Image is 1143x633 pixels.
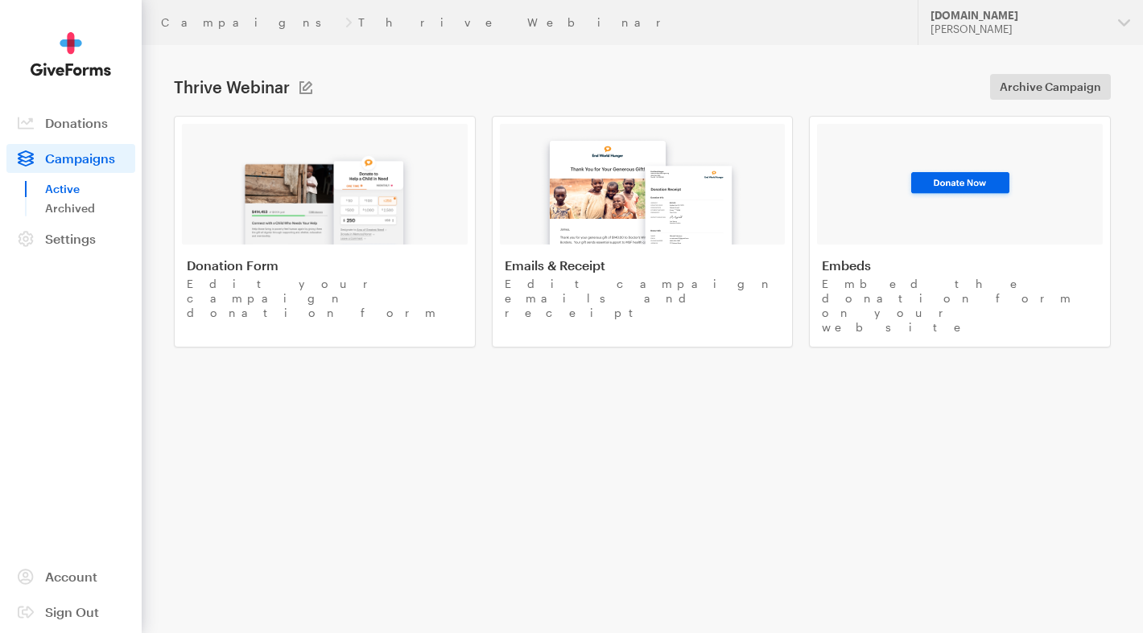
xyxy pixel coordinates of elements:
[492,116,794,347] a: Emails & Receipt Edit campaign emails and receipt
[45,179,135,199] a: Active
[505,277,781,320] p: Edit campaign emails and receipt
[45,199,135,218] a: Archived
[187,257,463,273] h4: Donation Form
[6,144,135,173] a: Campaigns
[930,9,1105,23] div: [DOMAIN_NAME]
[45,231,96,246] span: Settings
[358,16,676,29] a: Thrive Webinar
[31,32,111,76] img: GiveForms
[930,23,1105,36] div: [PERSON_NAME]
[187,277,463,320] p: Edit your campaign donation form
[906,168,1015,200] img: image-3-93ee28eb8bf338fe015091468080e1db9f51356d23dce784fdc61914b1599f14.png
[45,115,108,130] span: Donations
[174,116,476,347] a: Donation Form Edit your campaign donation form
[990,74,1111,100] a: Archive Campaign
[534,125,751,245] img: image-2-08a39f98273254a5d313507113ca8761204b64a72fdaab3e68b0fc5d6b16bc50.png
[505,257,781,273] h4: Emails & Receipt
[6,109,135,138] a: Donations
[822,257,1098,273] h4: Embeds
[174,77,290,97] h1: Thrive Webinar
[231,142,419,245] img: image-1-0e7e33c2fa879c29fc43b57e5885c2c5006ac2607a1de4641c4880897d5e5c7f.png
[45,150,115,166] span: Campaigns
[809,116,1111,347] a: Embeds Embed the donation form on your website
[6,224,135,253] a: Settings
[822,277,1098,335] p: Embed the donation form on your website
[161,16,339,29] a: Campaigns
[1000,77,1101,97] span: Archive Campaign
